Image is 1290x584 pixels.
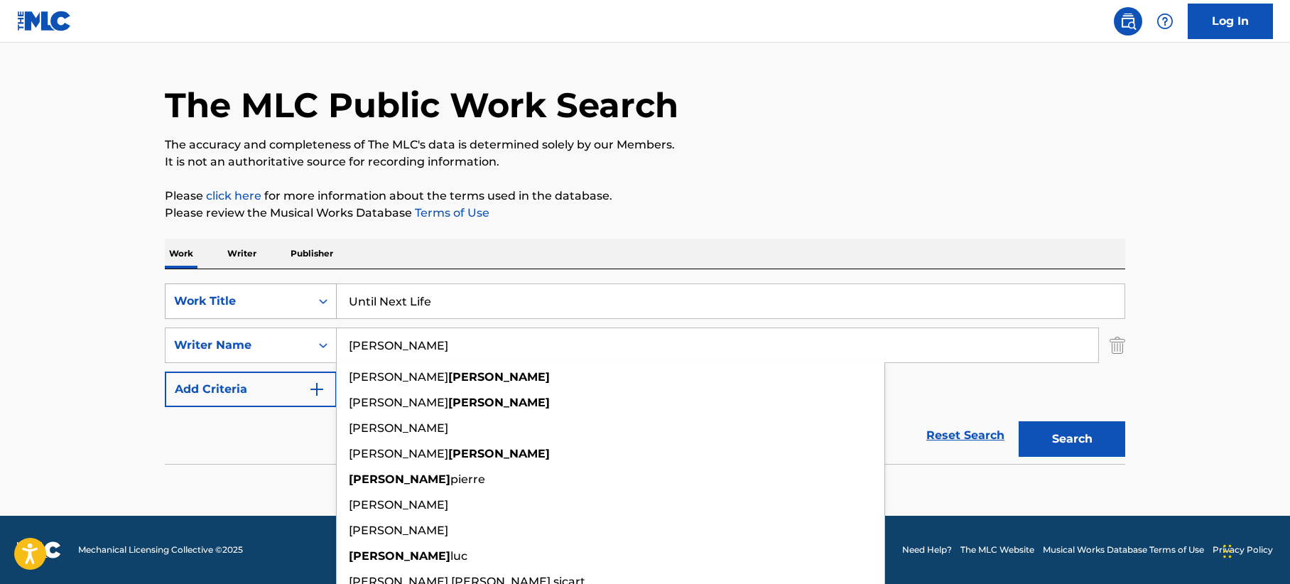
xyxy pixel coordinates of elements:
strong: [PERSON_NAME] [448,370,550,384]
div: Help [1151,7,1179,36]
a: Public Search [1114,7,1142,36]
button: Search [1019,421,1125,457]
span: [PERSON_NAME] [349,524,448,537]
img: help [1156,13,1174,30]
a: click here [206,189,261,202]
div: Writer Name [174,337,302,354]
img: search [1120,13,1137,30]
h1: The MLC Public Work Search [165,84,678,126]
div: Drag [1223,530,1232,573]
img: 9d2ae6d4665cec9f34b9.svg [308,381,325,398]
img: logo [17,541,61,558]
a: The MLC Website [960,544,1034,556]
a: Musical Works Database Terms of Use [1043,544,1204,556]
span: [PERSON_NAME] [349,498,448,512]
strong: [PERSON_NAME] [448,447,550,460]
span: Mechanical Licensing Collective © 2025 [78,544,243,556]
p: Writer [223,239,261,269]
p: Please review the Musical Works Database [165,205,1125,222]
strong: [PERSON_NAME] [349,472,450,486]
span: pierre [450,472,485,486]
strong: [PERSON_NAME] [448,396,550,409]
a: Reset Search [919,420,1012,451]
a: Log In [1188,4,1273,39]
p: It is not an authoritative source for recording information. [165,153,1125,171]
span: [PERSON_NAME] [349,396,448,409]
img: Delete Criterion [1110,328,1125,363]
a: Need Help? [902,544,952,556]
strong: [PERSON_NAME] [349,549,450,563]
iframe: Chat Widget [1219,516,1290,584]
p: Please for more information about the terms used in the database. [165,188,1125,205]
p: Work [165,239,197,269]
span: [PERSON_NAME] [349,370,448,384]
a: Privacy Policy [1213,544,1273,556]
span: [PERSON_NAME] [349,421,448,435]
img: MLC Logo [17,11,72,31]
span: [PERSON_NAME] [349,447,448,460]
p: Publisher [286,239,337,269]
p: The accuracy and completeness of The MLC's data is determined solely by our Members. [165,136,1125,153]
a: Terms of Use [412,206,489,220]
div: Work Title [174,293,302,310]
form: Search Form [165,283,1125,464]
span: luc [450,549,467,563]
button: Add Criteria [165,372,337,407]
